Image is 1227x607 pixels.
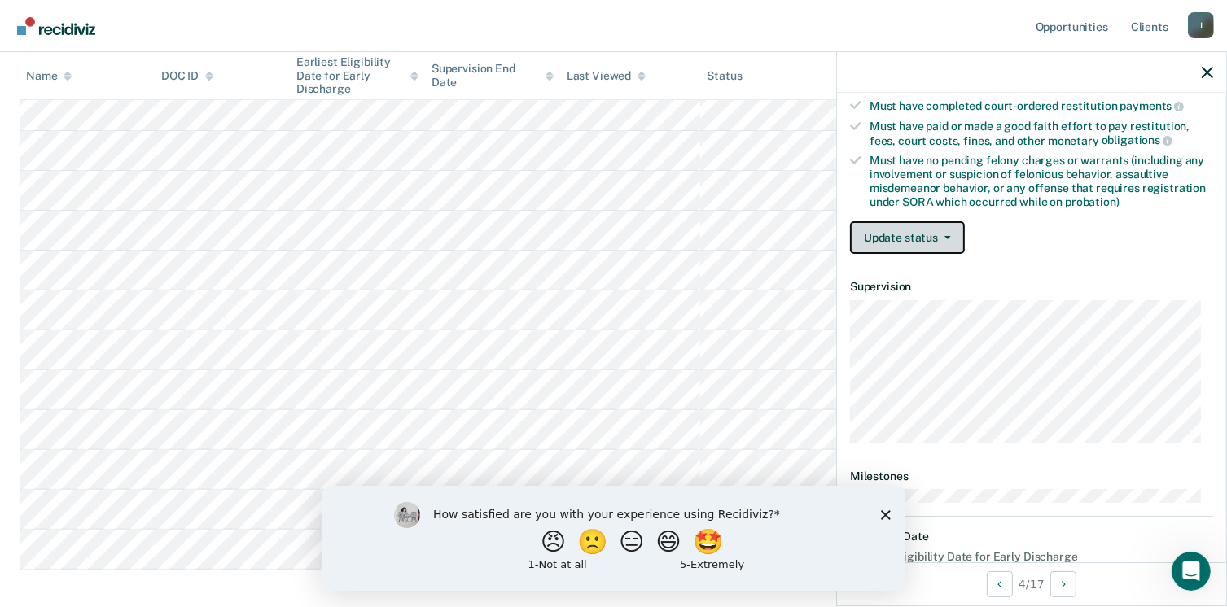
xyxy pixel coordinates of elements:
div: Must have paid or made a good faith effort to pay restitution, fees, court costs, fines, and othe... [870,120,1213,147]
div: Earliest Eligibility Date for Early Discharge [296,55,418,96]
img: Recidiviz [17,17,95,35]
span: probation) [1065,195,1120,208]
button: Previous Opportunity [987,571,1013,597]
div: Status [707,69,742,83]
button: Profile dropdown button [1188,12,1214,38]
div: Last Viewed [567,69,646,83]
dt: Earliest Eligibility Date for Early Discharge [850,550,1213,564]
button: Next Opportunity [1050,571,1076,597]
span: obligations [1102,133,1172,146]
div: Must have no pending felony charges or warrants (including any involvement or suspicion of feloni... [870,154,1213,208]
dt: Eligibility Date [850,530,1213,544]
span: payments [1120,99,1185,112]
div: 4 / 17 [837,562,1226,605]
dt: Supervision [850,280,1213,294]
div: Supervision End Date [432,62,554,90]
dt: Milestones [850,469,1213,483]
button: Update status [850,221,965,254]
div: J [1188,12,1214,38]
iframe: Intercom live chat [1172,552,1211,591]
div: Must have completed court-ordered restitution [870,98,1213,113]
iframe: Survey by Kim from Recidiviz [322,486,905,591]
div: DOC ID [161,69,213,83]
div: Name [26,69,72,83]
